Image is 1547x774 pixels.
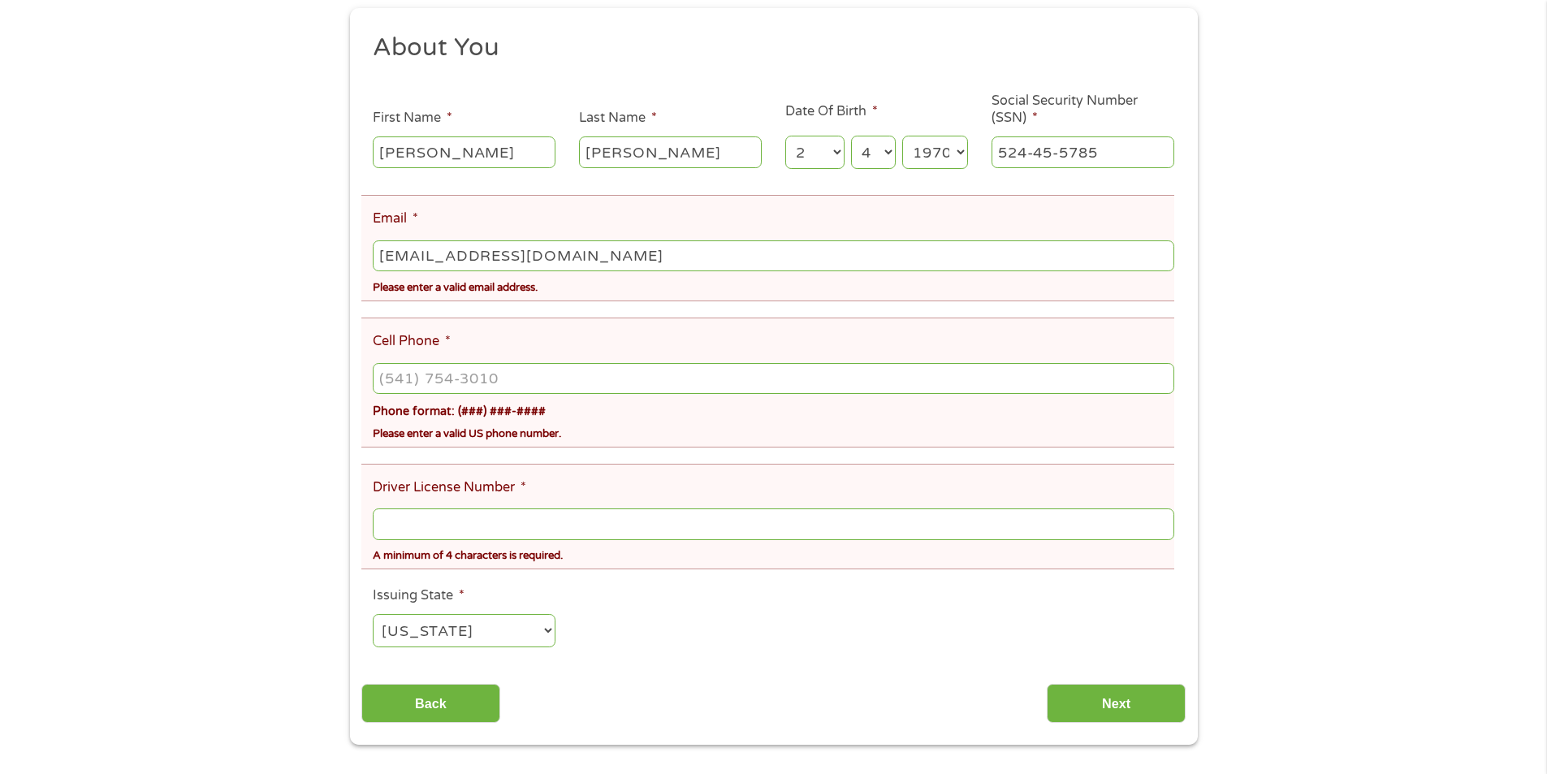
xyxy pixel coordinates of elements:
[579,136,762,167] input: Smith
[992,136,1174,167] input: 078-05-1120
[992,93,1174,127] label: Social Security Number (SSN)
[373,210,418,227] label: Email
[373,397,1173,421] div: Phone format: (###) ###-####
[373,136,555,167] input: John
[373,32,1162,64] h2: About You
[373,363,1173,394] input: (541) 754-3010
[373,333,451,350] label: Cell Phone
[373,587,465,604] label: Issuing State
[373,110,452,127] label: First Name
[373,543,1173,564] div: A minimum of 4 characters is required.
[1047,684,1186,724] input: Next
[579,110,657,127] label: Last Name
[373,275,1173,296] div: Please enter a valid email address.
[785,103,878,120] label: Date Of Birth
[373,420,1173,442] div: Please enter a valid US phone number.
[373,240,1173,271] input: john@gmail.com
[373,479,526,496] label: Driver License Number
[361,684,500,724] input: Back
